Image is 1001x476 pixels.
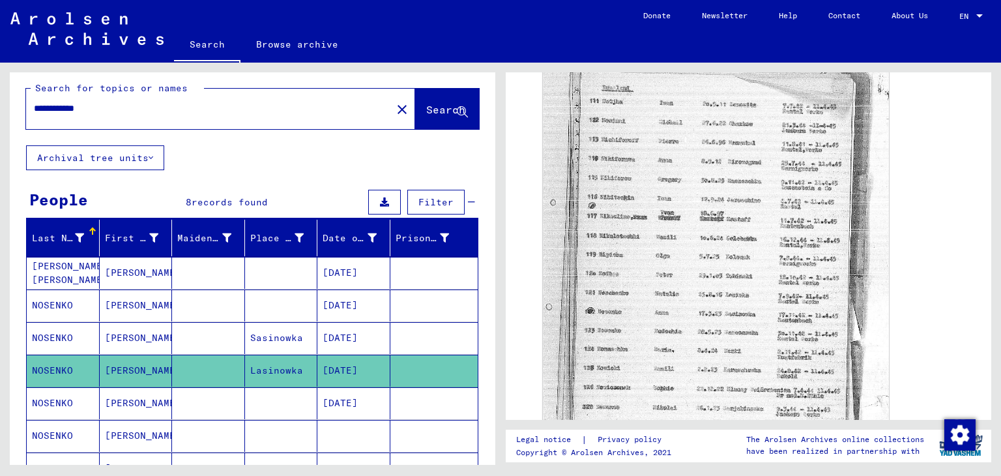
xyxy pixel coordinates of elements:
[516,433,677,447] div: |
[27,220,100,256] mat-header-cell: Last Name
[245,322,318,354] mat-cell: Sasinowka
[245,220,318,256] mat-header-cell: Place of Birth
[27,290,100,321] mat-cell: NOSENKO
[407,190,465,215] button: Filter
[100,322,173,354] mat-cell: [PERSON_NAME]
[35,82,188,94] mat-label: Search for topics or names
[390,220,478,256] mat-header-cell: Prisoner #
[396,228,466,248] div: Prisoner #
[100,220,173,256] mat-header-cell: First Name
[177,231,231,245] div: Maiden Name
[240,29,354,60] a: Browse archive
[10,12,164,45] img: Arolsen_neg.svg
[418,196,454,208] span: Filter
[317,220,390,256] mat-header-cell: Date of Birth
[100,387,173,419] mat-cell: [PERSON_NAME]
[317,257,390,289] mat-cell: [DATE]
[186,196,192,208] span: 8
[317,355,390,387] mat-cell: [DATE]
[100,355,173,387] mat-cell: [PERSON_NAME]
[27,322,100,354] mat-cell: NOSENKO
[105,231,159,245] div: First Name
[100,257,173,289] mat-cell: [PERSON_NAME]
[317,322,390,354] mat-cell: [DATE]
[959,12,974,21] span: EN
[746,445,924,457] p: have been realized in partnership with
[250,228,321,248] div: Place of Birth
[394,102,410,117] mat-icon: close
[27,387,100,419] mat-cell: NOSENKO
[396,231,450,245] div: Prisoner #
[516,433,581,447] a: Legal notice
[27,355,100,387] mat-cell: NOSENKO
[245,355,318,387] mat-cell: Lasinowka
[32,228,100,248] div: Last Name
[587,433,677,447] a: Privacy policy
[746,434,924,445] p: The Arolsen Archives online collections
[317,290,390,321] mat-cell: [DATE]
[100,420,173,452] mat-cell: [PERSON_NAME]
[426,103,465,116] span: Search
[323,228,393,248] div: Date of Birth
[192,196,268,208] span: records found
[105,228,175,248] div: First Name
[174,29,240,63] a: Search
[389,96,415,122] button: Clear
[323,231,377,245] div: Date of Birth
[172,220,245,256] mat-header-cell: Maiden Name
[32,231,84,245] div: Last Name
[944,419,976,451] img: Change consent
[177,228,248,248] div: Maiden Name
[29,188,88,211] div: People
[27,257,100,289] mat-cell: [PERSON_NAME] [PERSON_NAME]
[415,89,479,129] button: Search
[26,145,164,170] button: Archival tree units
[936,429,985,462] img: yv_logo.png
[100,290,173,321] mat-cell: [PERSON_NAME]
[317,387,390,419] mat-cell: [DATE]
[27,420,100,452] mat-cell: NOSENKO
[516,447,677,458] p: Copyright © Arolsen Archives, 2021
[250,231,304,245] div: Place of Birth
